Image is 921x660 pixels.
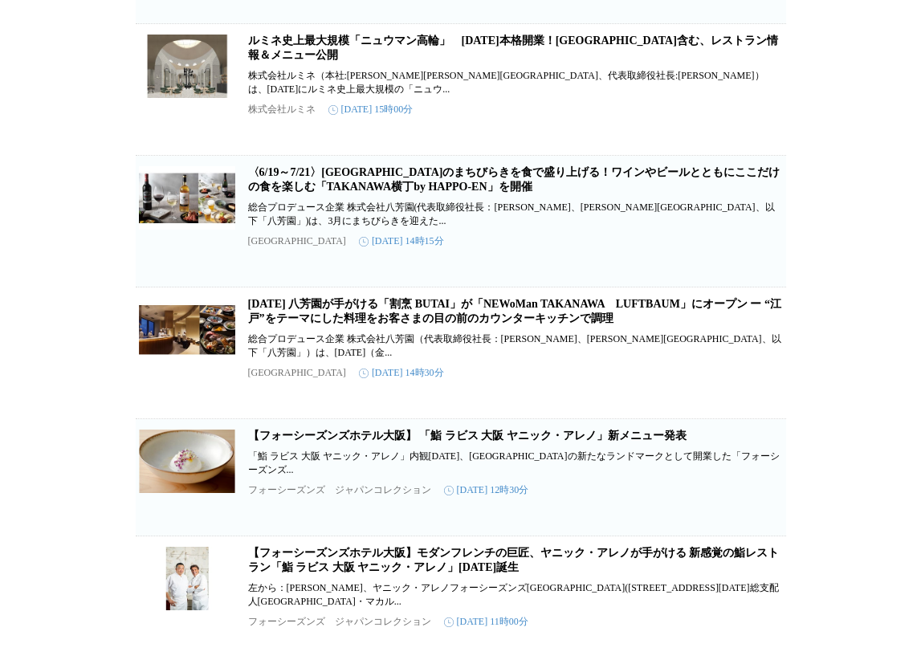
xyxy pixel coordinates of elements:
a: 【フォーシーズンズホテル大阪】モダンフレンチの巨匠、ヤニック・アレノが手がける 新感覚の鮨レストラン「鮨 ラビス 大阪 ヤニック・アレノ」[DATE]誕生 [248,547,780,573]
p: [GEOGRAPHIC_DATA] [248,235,346,247]
p: 総合プロデュース企業 株式会社八芳園（代表取締役社長：[PERSON_NAME]、[PERSON_NAME][GEOGRAPHIC_DATA]、以下「八芳園」）は、[DATE]（金... [248,332,783,360]
time: [DATE] 11時00分 [444,615,528,629]
img: 9/12(金) 八芳園が手がける「割烹 BUTAI」が「NEWoMan TAKANAWA LUFTBAUM」にオープン ー “江戸”をテーマにした料理をお客さまの目の前のカウンターキッチンで調理 [139,297,235,361]
p: 株式会社ルミネ（本社:[PERSON_NAME][PERSON_NAME][GEOGRAPHIC_DATA]、代表取締役社長:[PERSON_NAME]）は、[DATE]にルミネ史上最大規模の「... [248,69,783,96]
a: [DATE] 八芳園が手がける「割烹 BUTAI」が「NEWoMan TAKANAWA LUFTBAUM」にオープン ー “江戸”をテーマにした料理をお客さまの目の前のカウンターキッチンで調理 [248,298,781,324]
p: 株式会社ルミネ [248,103,316,116]
img: 【フォーシーズンズホテル大阪】 「鮨 ラビス 大阪 ヤニック・アレノ」新メニュー発表 [139,429,235,493]
time: [DATE] 14時30分 [359,366,444,380]
img: ルミネ史上最大規模「ニュウマン高輪」 9月12日(金)本格開業！新ブランド含む、レストラン情報＆メニュー公開 [139,34,235,98]
a: 【フォーシーズンズホテル大阪】 「鮨 ラビス 大阪 ヤニック・アレノ」新メニュー発表 [248,430,687,442]
p: [GEOGRAPHIC_DATA] [248,367,346,379]
img: 【フォーシーズンズホテル大阪】モダンフレンチの巨匠、ヤニック・アレノが手がける 新感覚の鮨レストラン「鮨 ラビス 大阪 ヤニック・アレノ」10月25日(金)誕生 [139,546,235,610]
img: 〈6/19～7/21〉TAKANAWA GATEWAY CITYのまちびらきを食で盛り上げる！ワインやビールとともにここだけの食を楽しむ「TAKANAWA横丁by HAPPO-EN」を開催 [139,165,235,230]
p: フォーシーズンズ ジャパンコレクション [248,615,431,629]
p: 総合プロデュース企業 株式会社八芳園(代表取締役社長：[PERSON_NAME]、[PERSON_NAME][GEOGRAPHIC_DATA]、以下「八芳園」)は、3月にまちびらきを迎えた... [248,201,783,228]
time: [DATE] 15時00分 [328,103,414,116]
p: フォーシーズンズ ジャパンコレクション [248,483,431,497]
a: 〈6/19～7/21〉[GEOGRAPHIC_DATA]のまちびらきを食で盛り上げる！ワインやビールとともにここだけの食を楽しむ「TAKANAWA横丁by HAPPO-EN」を開催 [248,166,780,193]
p: 「鮨 ラビス 大阪 ヤニック・アレノ」内観[DATE]、[GEOGRAPHIC_DATA]の新たなランドマークとして開業した「フォーシーズンズ... [248,450,783,477]
p: 左から：[PERSON_NAME]、ヤニック・アレノフォーシーズンズ[GEOGRAPHIC_DATA]([STREET_ADDRESS][DATE]総支配人[GEOGRAPHIC_DATA]... [248,581,783,609]
time: [DATE] 14時15分 [359,234,444,248]
a: ルミネ史上最大規模「ニュウマン高輪」 [DATE]本格開業！[GEOGRAPHIC_DATA]含む、レストラン情報＆メニュー公開 [248,35,778,61]
time: [DATE] 12時30分 [444,483,529,497]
